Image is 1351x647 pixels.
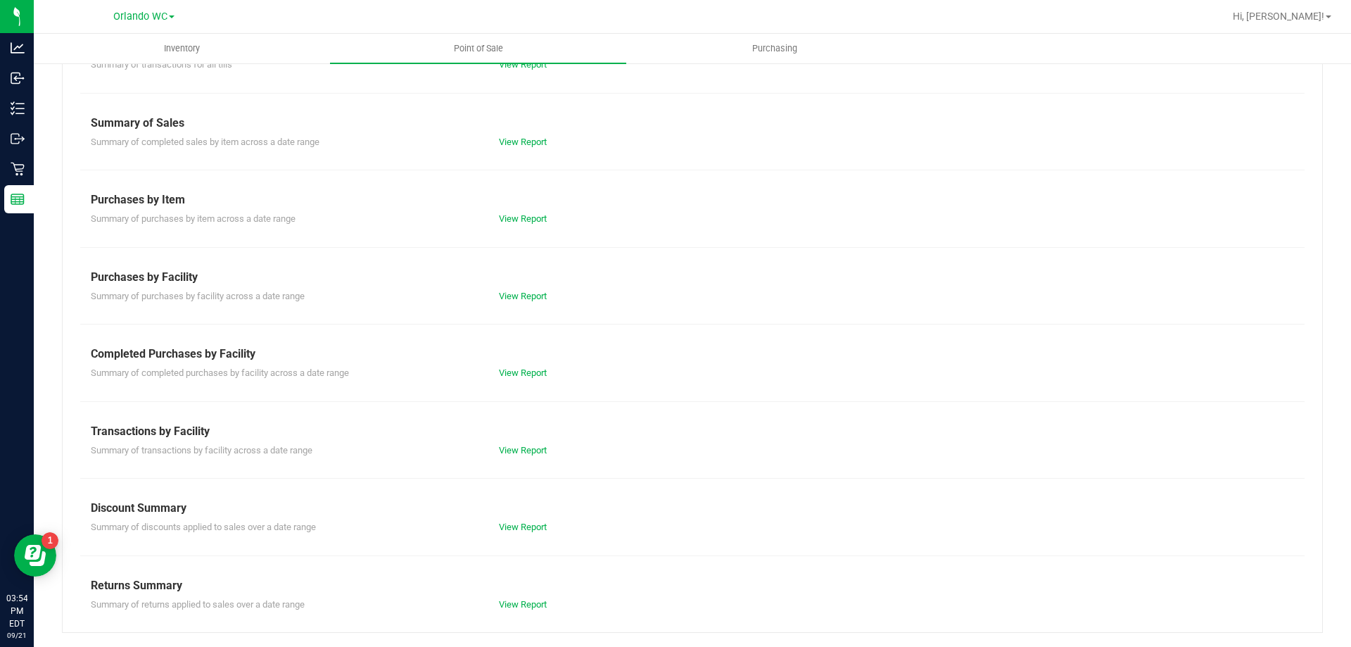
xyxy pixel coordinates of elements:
span: Summary of purchases by facility across a date range [91,291,305,301]
div: Purchases by Facility [91,269,1294,286]
span: Summary of completed purchases by facility across a date range [91,368,349,378]
inline-svg: Retail [11,162,25,176]
a: View Report [499,599,547,610]
span: Summary of purchases by item across a date range [91,213,296,224]
div: Returns Summary [91,577,1294,594]
span: Inventory [145,42,219,55]
span: Hi, [PERSON_NAME]! [1233,11,1324,22]
inline-svg: Inventory [11,101,25,115]
div: Discount Summary [91,500,1294,517]
a: Point of Sale [330,34,626,63]
a: View Report [499,137,547,147]
inline-svg: Reports [11,192,25,206]
span: Summary of discounts applied to sales over a date range [91,522,316,532]
iframe: Resource center unread badge [42,532,58,549]
div: Purchases by Item [91,191,1294,208]
a: View Report [499,522,547,532]
span: Point of Sale [435,42,522,55]
a: View Report [499,59,547,70]
span: Summary of transactions for all tills [91,59,232,70]
div: Transactions by Facility [91,423,1294,440]
div: Summary of Sales [91,115,1294,132]
p: 09/21 [6,630,27,641]
a: Purchasing [626,34,922,63]
span: Summary of transactions by facility across a date range [91,445,312,456]
p: 03:54 PM EDT [6,592,27,630]
inline-svg: Analytics [11,41,25,55]
a: View Report [499,368,547,378]
a: View Report [499,445,547,456]
a: Inventory [34,34,330,63]
inline-svg: Inbound [11,71,25,85]
span: Orlando WC [113,11,167,23]
iframe: Resource center [14,534,56,577]
a: View Report [499,213,547,224]
a: View Report [499,291,547,301]
span: Purchasing [733,42,816,55]
inline-svg: Outbound [11,132,25,146]
div: Completed Purchases by Facility [91,346,1294,363]
span: Summary of returns applied to sales over a date range [91,599,305,610]
span: Summary of completed sales by item across a date range [91,137,319,147]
